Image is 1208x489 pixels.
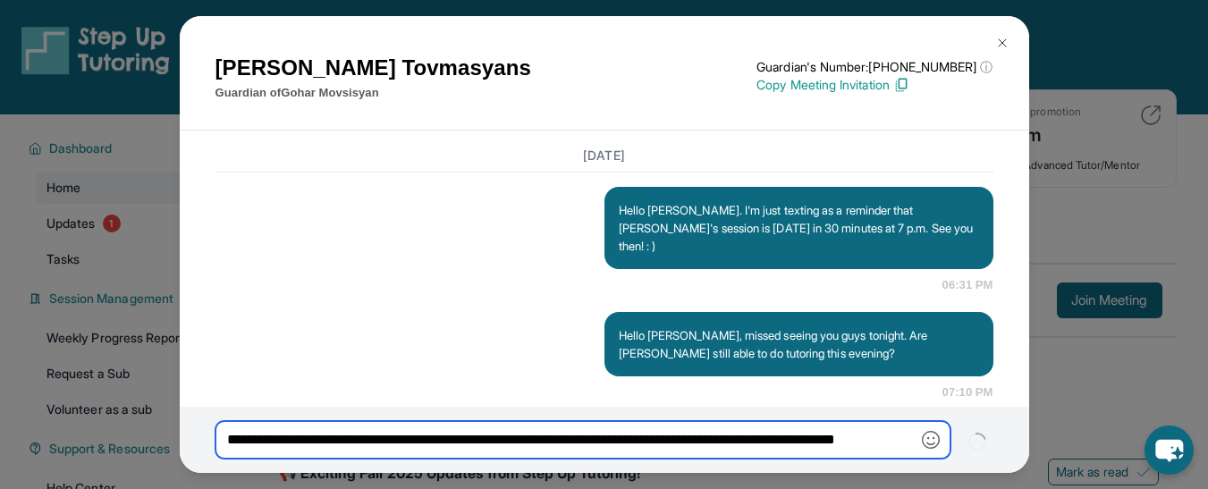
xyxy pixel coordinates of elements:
[995,36,1009,50] img: Close Icon
[619,326,979,362] p: Hello [PERSON_NAME], missed seeing you guys tonight. Are [PERSON_NAME] still able to do tutoring ...
[756,76,993,94] p: Copy Meeting Invitation
[619,201,979,255] p: Hello [PERSON_NAME]. I'm just texting as a reminder that [PERSON_NAME]'s session is [DATE] in 30 ...
[922,431,940,449] img: Emoji
[215,147,993,164] h3: [DATE]
[756,58,993,76] p: Guardian's Number: [PHONE_NUMBER]
[893,77,909,93] img: Copy Icon
[942,384,993,401] span: 07:10 PM
[215,52,531,84] h1: [PERSON_NAME] Tovmasyans
[1145,426,1194,475] button: chat-button
[215,84,531,102] p: Guardian of Gohar Movsisyan
[942,276,993,294] span: 06:31 PM
[980,58,993,76] span: ⓘ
